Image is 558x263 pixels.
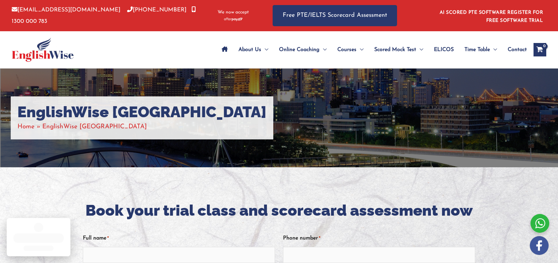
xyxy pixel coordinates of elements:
[261,38,268,61] span: Menu Toggle
[416,38,423,61] span: Menu Toggle
[83,233,109,244] label: Full name
[320,38,327,61] span: Menu Toggle
[369,38,429,61] a: Scored Mock TestMenu Toggle
[83,201,475,221] h2: Book your trial class and scorecard assessment now
[337,38,356,61] span: Courses
[332,38,369,61] a: CoursesMenu Toggle
[279,38,320,61] span: Online Coaching
[464,38,490,61] span: Time Table
[238,38,261,61] span: About Us
[17,121,267,132] nav: Breadcrumbs
[530,236,549,255] img: white-facebook.png
[17,124,35,130] a: Home
[216,38,527,61] nav: Site Navigation: Main Menu
[459,38,502,61] a: Time TableMenu Toggle
[127,7,186,13] a: [PHONE_NUMBER]
[224,17,242,21] img: Afterpay-Logo
[233,38,274,61] a: About UsMenu Toggle
[283,233,320,244] label: Phone number
[12,7,120,13] a: [EMAIL_ADDRESS][DOMAIN_NAME]
[356,38,364,61] span: Menu Toggle
[12,38,74,62] img: cropped-ew-logo
[436,5,546,27] aside: Header Widget 1
[17,103,267,121] h1: EnglishWise [GEOGRAPHIC_DATA]
[502,38,527,61] a: Contact
[434,38,454,61] span: ELICOS
[274,38,332,61] a: Online CoachingMenu Toggle
[218,9,249,16] span: We now accept
[534,43,546,56] a: View Shopping Cart, empty
[490,38,497,61] span: Menu Toggle
[429,38,459,61] a: ELICOS
[273,5,397,26] a: Free PTE/IELTS Scorecard Assessment
[42,124,147,130] span: EnglishWise [GEOGRAPHIC_DATA]
[12,7,196,24] a: 1300 000 783
[508,38,527,61] span: Contact
[374,38,416,61] span: Scored Mock Test
[440,10,543,23] a: AI SCORED PTE SOFTWARE REGISTER FOR FREE SOFTWARE TRIAL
